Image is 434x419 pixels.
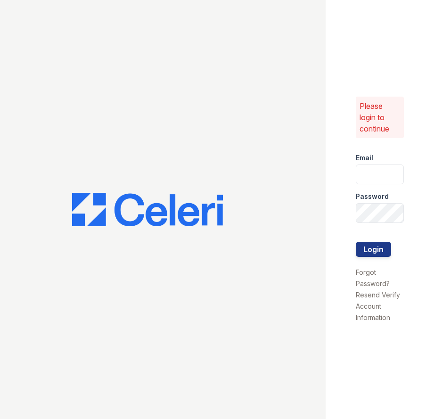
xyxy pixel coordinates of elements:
[356,153,373,163] label: Email
[356,268,390,288] a: Forgot Password?
[72,193,223,227] img: CE_Logo_Blue-a8612792a0a2168367f1c8372b55b34899dd931a85d93a1a3d3e32e68fde9ad4.png
[356,242,391,257] button: Login
[356,192,389,201] label: Password
[356,291,400,321] a: Resend Verify Account Information
[360,100,400,134] p: Please login to continue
